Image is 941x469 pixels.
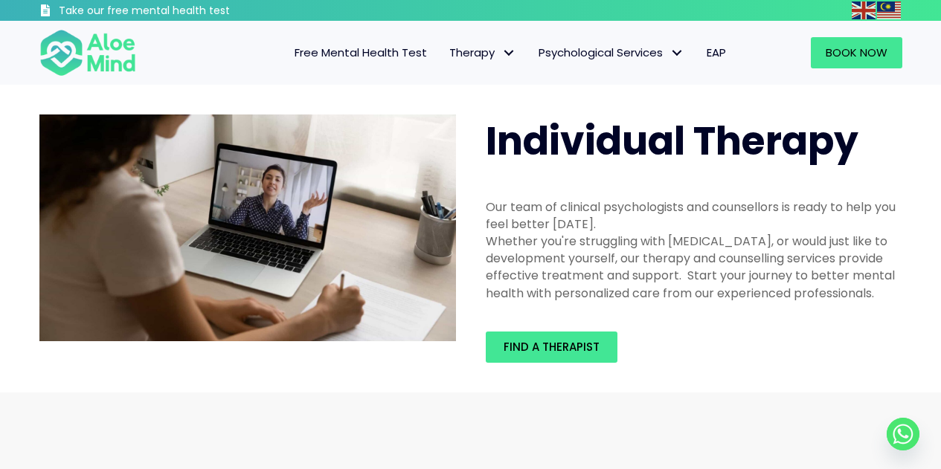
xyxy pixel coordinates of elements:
[504,339,600,355] span: Find a therapist
[527,37,696,68] a: Psychological ServicesPsychological Services: submenu
[811,37,902,68] a: Book Now
[155,37,737,68] nav: Menu
[539,45,684,60] span: Psychological Services
[877,1,901,19] img: ms
[852,1,877,19] a: English
[486,114,858,168] span: Individual Therapy
[877,1,902,19] a: Malay
[826,45,887,60] span: Book Now
[39,28,136,77] img: Aloe mind Logo
[486,198,902,233] div: Our team of clinical psychologists and counsellors is ready to help you feel better [DATE].
[707,45,726,60] span: EAP
[39,4,309,21] a: Take our free mental health test
[486,331,617,363] a: Find a therapist
[498,42,520,64] span: Therapy: submenu
[667,42,688,64] span: Psychological Services: submenu
[295,45,427,60] span: Free Mental Health Test
[39,114,456,342] img: Therapy online individual
[283,37,438,68] a: Free Mental Health Test
[852,1,876,19] img: en
[696,37,737,68] a: EAP
[449,45,516,60] span: Therapy
[59,4,309,19] h3: Take our free mental health test
[438,37,527,68] a: TherapyTherapy: submenu
[486,233,902,302] div: Whether you're struggling with [MEDICAL_DATA], or would just like to development yourself, our th...
[887,418,919,450] a: Whatsapp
